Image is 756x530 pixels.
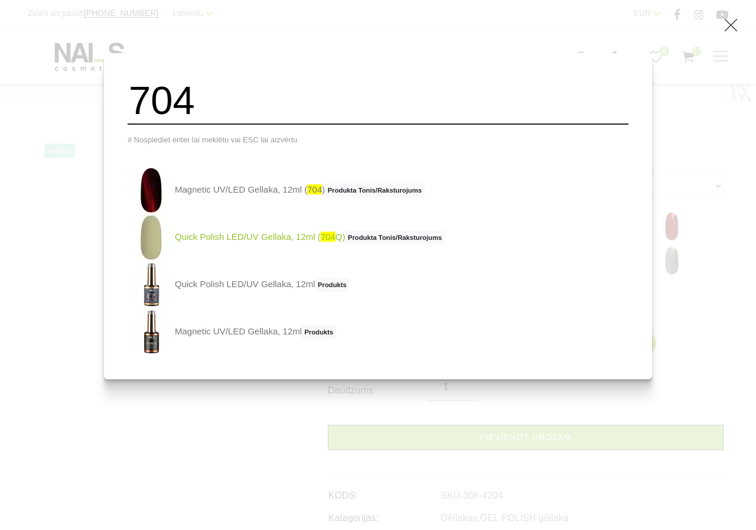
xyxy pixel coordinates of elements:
a: Quick Polish LED/UV Gellaka, 12mlProdukts [128,261,349,308]
span: # Nospiediet enter lai meklētu vai ESC lai aizvērtu [128,135,298,144]
img: Ātri, ērti un vienkārši! Intensīvi pigmentēta gellaka, kas perfekti klājas arī vienā slānī, tādā ... [128,214,175,261]
span: 704 [321,232,335,242]
a: Magnetic UV/LED Gellaka, 12mlProdukts [128,308,336,356]
input: Meklēt produktus ... [128,77,628,125]
span: Produkta Tonis/Raksturojums [325,183,424,197]
img: Ilgnoturīga gellaka, kas sastāv no metāla mikrodaļiņām, kuras īpaša magnēta ietekmē var pārvērst ... [128,167,175,214]
span: 704 [307,184,322,194]
span: Produkts [315,278,350,292]
a: Magnetic UV/LED Gellaka, 12ml (704)Produkta Tonis/Raksturojums [128,167,425,214]
span: Produkts [302,325,336,339]
a: Quick Polish LED/UV Gellaka, 12ml (704Q)Produkta Tonis/Raksturojums [128,214,445,261]
span: Produkta Tonis/Raksturojums [345,230,444,245]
